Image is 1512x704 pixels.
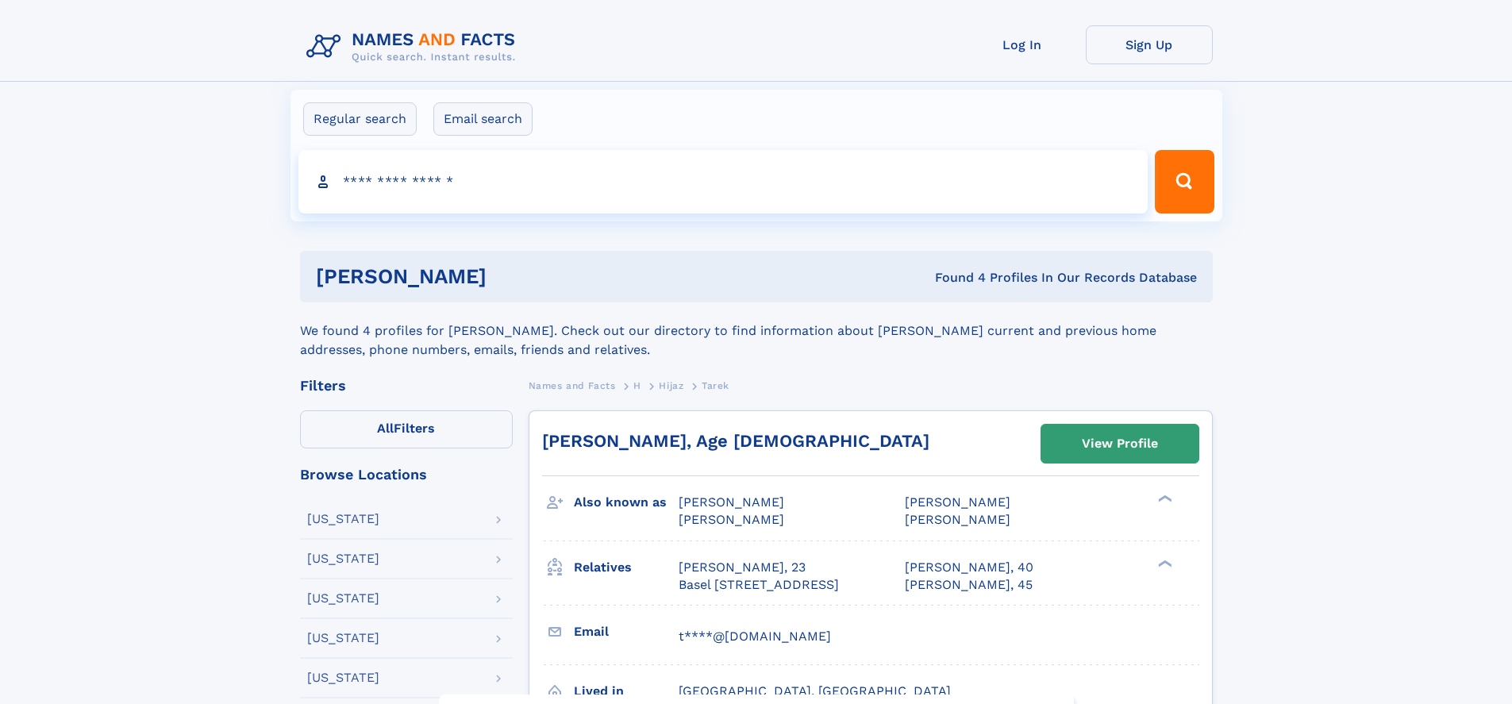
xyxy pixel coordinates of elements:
[529,375,616,395] a: Names and Facts
[433,102,533,136] label: Email search
[542,431,929,451] a: [PERSON_NAME], Age [DEMOGRAPHIC_DATA]
[1041,425,1198,463] a: View Profile
[300,25,529,68] img: Logo Names and Facts
[574,489,679,516] h3: Also known as
[1155,150,1214,214] button: Search Button
[959,25,1086,64] a: Log In
[307,513,379,525] div: [US_STATE]
[679,683,951,698] span: [GEOGRAPHIC_DATA], [GEOGRAPHIC_DATA]
[679,559,806,576] a: [PERSON_NAME], 23
[710,269,1197,287] div: Found 4 Profiles In Our Records Database
[303,102,417,136] label: Regular search
[905,576,1033,594] a: [PERSON_NAME], 45
[633,380,641,391] span: H
[1082,425,1158,462] div: View Profile
[659,380,683,391] span: Hijaz
[633,375,641,395] a: H
[307,632,379,644] div: [US_STATE]
[298,150,1148,214] input: search input
[307,671,379,684] div: [US_STATE]
[905,494,1010,510] span: [PERSON_NAME]
[574,554,679,581] h3: Relatives
[679,512,784,527] span: [PERSON_NAME]
[377,421,394,436] span: All
[1154,494,1173,504] div: ❯
[1154,558,1173,568] div: ❯
[300,410,513,448] label: Filters
[1086,25,1213,64] a: Sign Up
[905,559,1033,576] a: [PERSON_NAME], 40
[574,618,679,645] h3: Email
[300,467,513,482] div: Browse Locations
[905,512,1010,527] span: [PERSON_NAME]
[300,302,1213,360] div: We found 4 profiles for [PERSON_NAME]. Check out our directory to find information about [PERSON_...
[307,552,379,565] div: [US_STATE]
[679,576,839,594] a: Basel [STREET_ADDRESS]
[316,267,711,287] h1: [PERSON_NAME]
[702,380,729,391] span: Tarek
[659,375,683,395] a: Hijaz
[307,592,379,605] div: [US_STATE]
[679,494,784,510] span: [PERSON_NAME]
[300,379,513,393] div: Filters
